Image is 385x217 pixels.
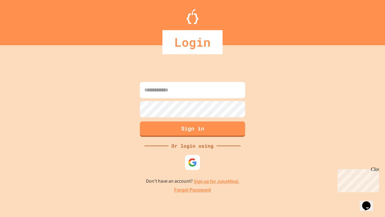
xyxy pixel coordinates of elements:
img: Logo.svg [186,9,199,24]
div: Or login using [168,142,217,149]
p: Don't have an account? [146,178,239,185]
iframe: chat widget [335,167,379,192]
div: Chat with us now!Close [2,2,42,38]
img: google-icon.svg [188,158,197,167]
button: Sign in [140,121,245,137]
a: Forgot Password [174,187,211,194]
div: Login [162,30,223,54]
a: Sign up for JuiceMind. [194,178,239,184]
iframe: chat widget [360,193,379,211]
